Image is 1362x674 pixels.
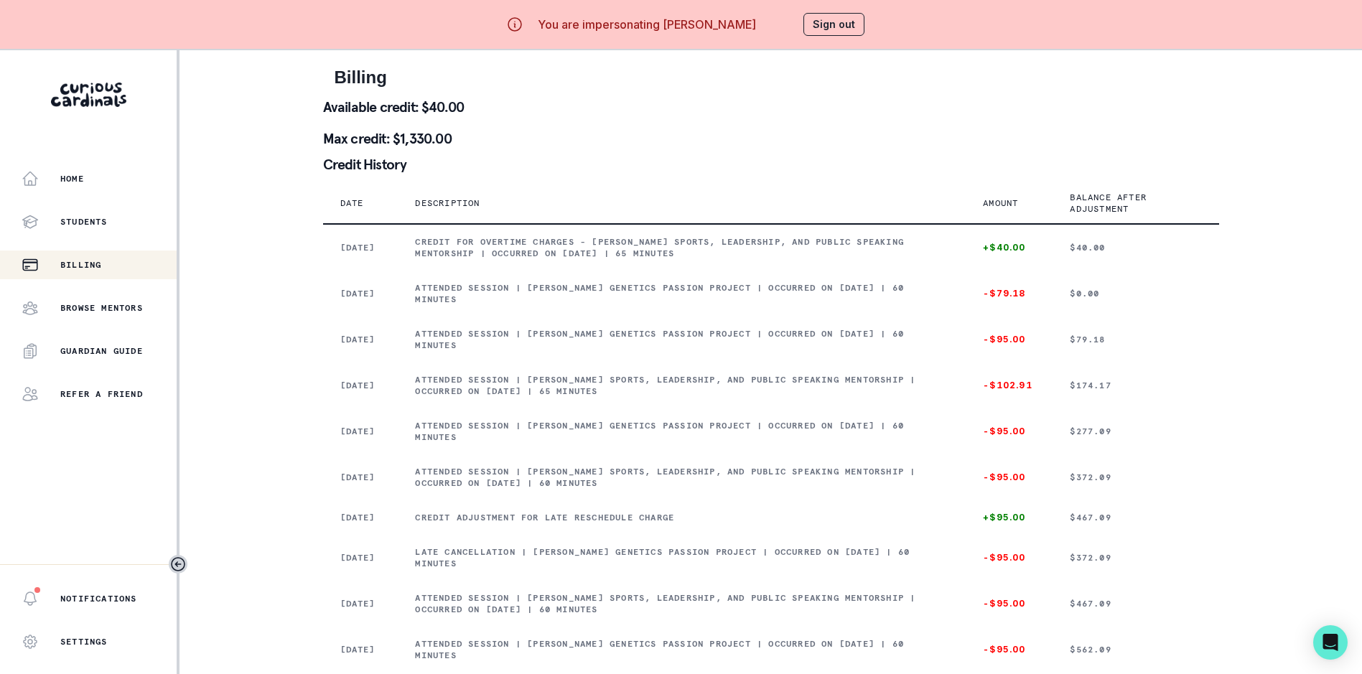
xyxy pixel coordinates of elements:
p: [DATE] [340,472,381,483]
p: Date [340,197,364,209]
p: [DATE] [340,512,381,523]
p: Attended session | [PERSON_NAME] Genetics Passion Project | Occurred on [DATE] | 60 minutes [415,420,948,443]
p: Attended session | [PERSON_NAME] Sports, Leadership, and Public Speaking Mentorship | Occurred on... [415,374,948,397]
p: Balance after adjustment [1070,192,1184,215]
p: Credit for Overtime Charges - [PERSON_NAME] Sports, Leadership, and Public Speaking Mentorship | ... [415,236,948,259]
p: Notifications [60,593,137,604]
p: Attended session | [PERSON_NAME] Genetics Passion Project | Occurred on [DATE] | 60 minutes [415,638,948,661]
p: -$95.00 [983,472,1035,483]
p: Billing [60,259,101,271]
h2: Billing [335,67,1208,88]
p: [DATE] [340,380,381,391]
p: $40.00 [1070,242,1201,253]
p: [DATE] [340,288,381,299]
p: $562.09 [1070,644,1201,655]
p: You are impersonating [PERSON_NAME] [538,16,756,33]
p: -$95.00 [983,598,1035,609]
p: Settings [60,636,108,647]
p: $0.00 [1070,288,1201,299]
p: Max credit: $1,330.00 [323,131,1219,146]
p: -$95.00 [983,552,1035,563]
p: -$102.91 [983,380,1035,391]
p: $277.09 [1070,426,1201,437]
p: Available credit: $40.00 [323,100,1219,114]
p: [DATE] [340,242,381,253]
p: $79.18 [1070,334,1201,345]
p: Credit adjustment for late reschedule charge [415,512,948,523]
p: $174.17 [1070,380,1201,391]
p: Refer a friend [60,388,143,400]
p: Attended session | [PERSON_NAME] Genetics Passion Project | Occurred on [DATE] | 60 minutes [415,328,948,351]
p: Late cancellation | [PERSON_NAME] Genetics Passion Project | Occurred on [DATE] | 60 minutes [415,546,948,569]
p: $467.09 [1070,598,1201,609]
p: -$95.00 [983,426,1035,437]
p: $467.09 [1070,512,1201,523]
p: [DATE] [340,598,381,609]
div: Open Intercom Messenger [1313,625,1348,660]
button: Toggle sidebar [169,555,187,574]
p: -$79.18 [983,288,1035,299]
p: $372.09 [1070,552,1201,563]
p: Attended session | [PERSON_NAME] Sports, Leadership, and Public Speaking Mentorship | Occurred on... [415,592,948,615]
p: -$95.00 [983,644,1035,655]
p: Credit History [323,157,1219,172]
button: Sign out [803,13,864,36]
p: -$95.00 [983,334,1035,345]
p: Amount [983,197,1018,209]
p: $372.09 [1070,472,1201,483]
p: Guardian Guide [60,345,143,357]
p: +$95.00 [983,512,1035,523]
p: Attended session | [PERSON_NAME] Sports, Leadership, and Public Speaking Mentorship | Occurred on... [415,466,948,489]
p: Home [60,173,84,184]
p: [DATE] [340,426,381,437]
p: Description [415,197,480,209]
p: +$40.00 [983,242,1035,253]
p: Browse Mentors [60,302,143,314]
p: Students [60,216,108,228]
p: Attended session | [PERSON_NAME] Genetics Passion Project | Occurred on [DATE] | 60 minutes [415,282,948,305]
p: [DATE] [340,552,381,563]
p: [DATE] [340,334,381,345]
p: [DATE] [340,644,381,655]
img: Curious Cardinals Logo [51,83,126,107]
